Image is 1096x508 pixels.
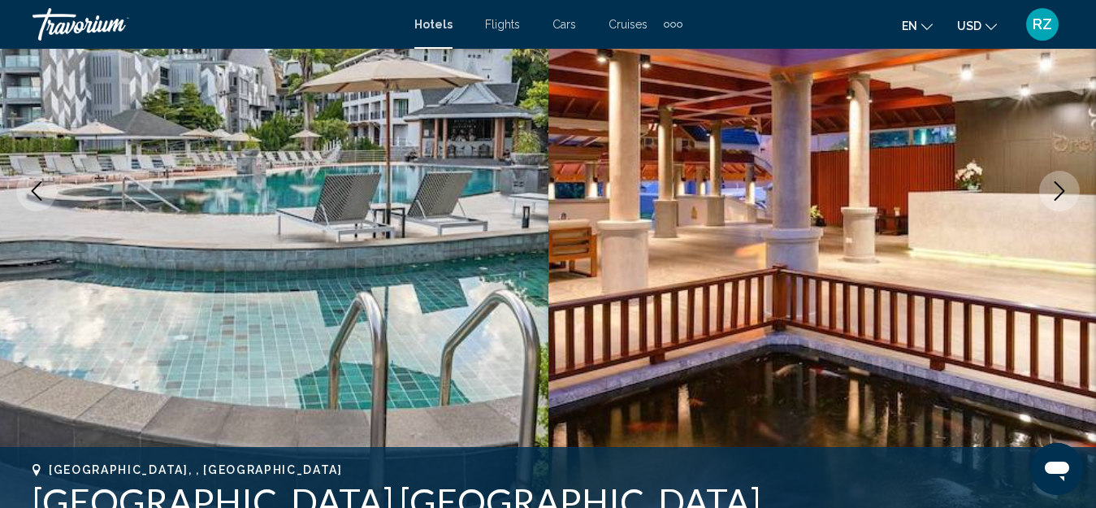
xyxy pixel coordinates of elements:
a: Cars [552,18,576,31]
button: Previous image [16,171,57,211]
a: Hotels [414,18,453,31]
span: USD [957,20,981,33]
span: RZ [1033,16,1052,33]
button: Change currency [957,14,997,37]
a: Travorium [32,8,398,41]
button: Change language [902,14,933,37]
button: Extra navigation items [664,11,682,37]
button: Next image [1039,171,1080,211]
a: Cruises [609,18,648,31]
button: User Menu [1021,7,1064,41]
span: [GEOGRAPHIC_DATA], , [GEOGRAPHIC_DATA] [49,463,343,476]
iframe: Кнопка запуска окна обмена сообщениями [1031,443,1083,495]
span: en [902,20,917,33]
a: Flights [485,18,520,31]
